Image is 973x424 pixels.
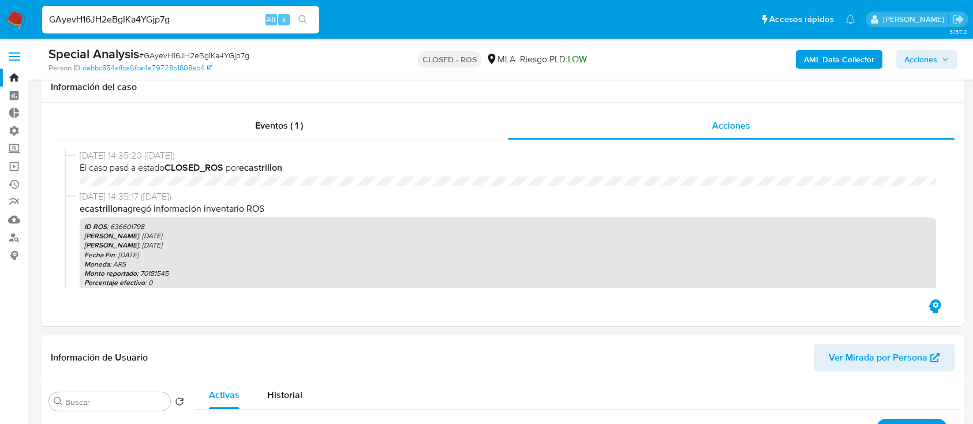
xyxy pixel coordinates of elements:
[80,202,123,215] b: ecastrillon
[48,63,80,73] b: Person ID
[83,63,212,73] a: dabbc854affca6fca4a79728b1808ab4
[84,241,931,250] p: : [DATE]
[418,51,481,67] p: CLOSED - ROS
[84,278,931,287] p: : 0
[255,119,303,132] span: Eventos ( 1 )
[520,53,587,66] span: Riesgo PLD:
[65,397,166,407] input: Buscar
[84,240,139,250] b: [PERSON_NAME]
[54,397,63,406] button: Buscar
[769,13,834,25] span: Accesos rápidos
[84,259,110,269] b: Moneda
[139,50,249,61] span: # GAyevH16JH2eBgIKa4YGjp7g
[164,161,223,174] b: CLOSED_ROS
[84,250,115,260] b: Fecha Fin
[282,14,286,25] span: s
[51,81,955,93] h1: Información del caso
[486,53,515,66] div: MLA
[80,202,936,215] p: agregó información inventario ROS
[80,162,936,174] span: El caso pasó a estado por
[42,12,319,27] input: Buscar usuario o caso...
[51,352,148,363] h1: Información de Usuario
[267,14,276,25] span: Alt
[84,287,931,297] p: : Los montos, tipos, frecuencia y naturaleza de las operaciones que realicen los clientes, que no...
[84,277,145,288] b: Porcentaje efectivo
[904,50,937,69] span: Acciones
[84,268,137,279] b: Monto reportado
[814,344,955,372] button: Ver Mirada por Persona
[80,149,936,162] span: [DATE] 14:35:20 ([DATE])
[84,222,107,232] b: ID ROS
[84,231,139,241] b: [PERSON_NAME]
[175,397,184,410] button: Volver al orden por defecto
[896,50,957,69] button: Acciones
[84,287,177,297] b: Tipo de inusualidad reportada
[883,14,948,25] p: ezequiel.castrillon@mercadolibre.com
[829,344,927,372] span: Ver Mirada por Persona
[291,12,315,28] button: search-icon
[796,50,882,69] button: AML Data Collector
[845,14,855,24] a: Notificaciones
[804,50,874,69] b: AML Data Collector
[712,119,750,132] span: Acciones
[239,161,282,174] b: ecastrillon
[84,231,931,241] p: : [DATE]
[48,44,139,63] b: Special Analysis
[84,260,931,269] p: : ARS
[568,52,587,66] span: LOW
[80,190,936,203] span: [DATE] 14:35:17 ([DATE])
[84,269,931,278] p: : 70181545
[84,250,931,260] p: : [DATE]
[952,13,964,25] a: Salir
[84,222,931,231] p: : 636601798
